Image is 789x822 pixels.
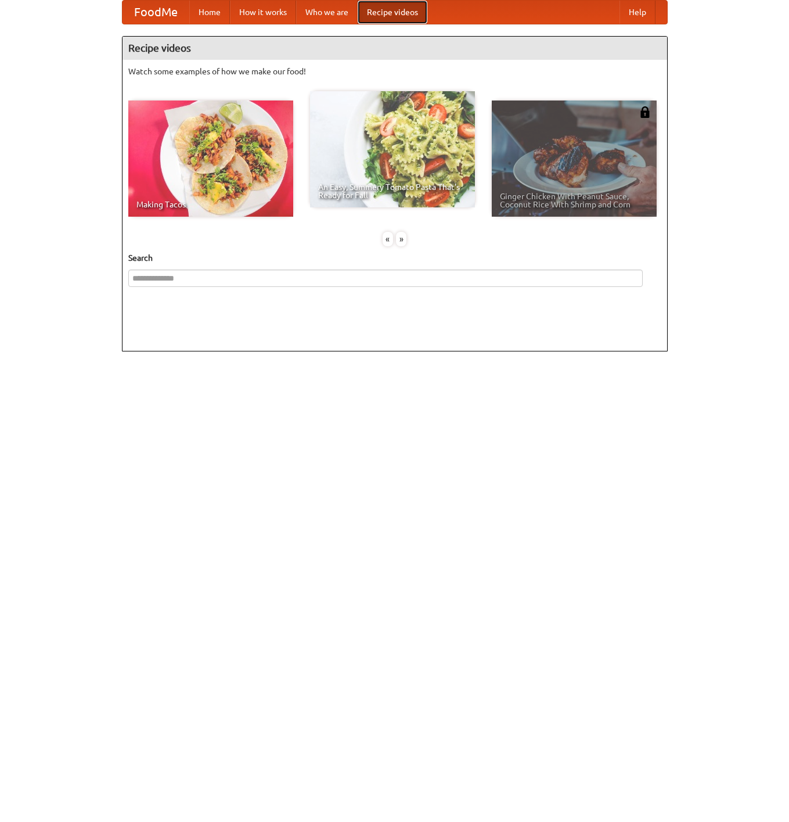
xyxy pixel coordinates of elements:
a: Who we are [296,1,358,24]
a: FoodMe [123,1,189,24]
h4: Recipe videos [123,37,667,60]
span: An Easy, Summery Tomato Pasta That's Ready for Fall [318,183,467,199]
div: » [396,232,406,246]
p: Watch some examples of how we make our food! [128,66,661,77]
a: How it works [230,1,296,24]
a: Home [189,1,230,24]
a: Making Tacos [128,100,293,217]
a: An Easy, Summery Tomato Pasta That's Ready for Fall [310,91,475,207]
div: « [383,232,393,246]
span: Making Tacos [136,200,285,209]
a: Recipe videos [358,1,427,24]
h5: Search [128,252,661,264]
a: Help [619,1,655,24]
img: 483408.png [639,106,651,118]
